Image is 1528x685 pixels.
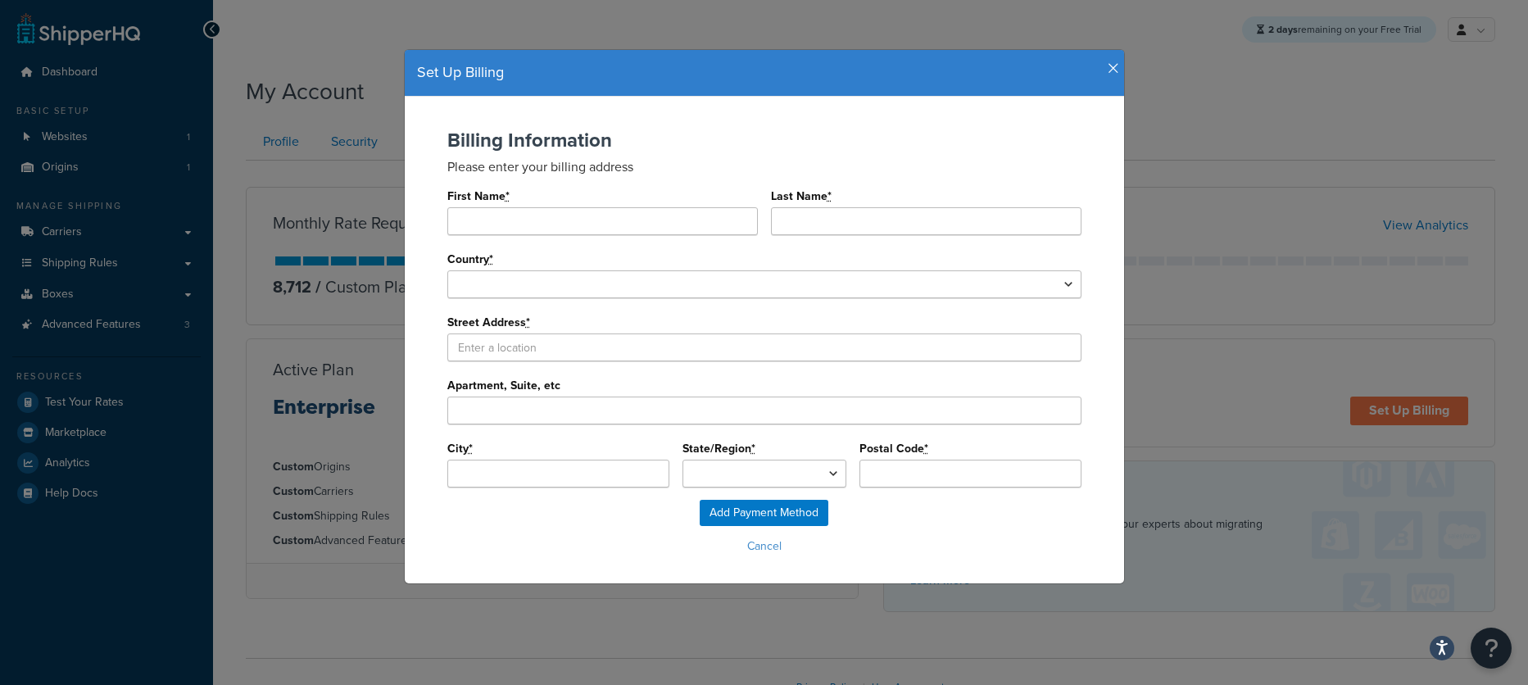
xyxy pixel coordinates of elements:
abbr: required [827,188,832,205]
abbr: required [526,314,530,331]
h2: Billing Information [447,129,1081,151]
p: Please enter your billing address [447,157,1081,176]
label: Last Name [771,190,832,203]
abbr: required [489,251,493,268]
label: City [447,442,474,456]
abbr: required [469,440,473,457]
label: Postal Code [859,442,929,456]
label: Apartment, Suite, etc [447,379,560,392]
label: Country [447,253,494,266]
button: Cancel [421,534,1108,559]
label: Street Address [447,316,531,329]
input: Enter a location [447,333,1081,361]
label: First Name [447,190,510,203]
label: State/Region [682,442,756,456]
abbr: required [506,188,510,205]
abbr: required [751,440,755,457]
abbr: required [924,440,928,457]
h4: Set Up Billing [417,62,1112,84]
input: Add Payment Method [700,500,828,526]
